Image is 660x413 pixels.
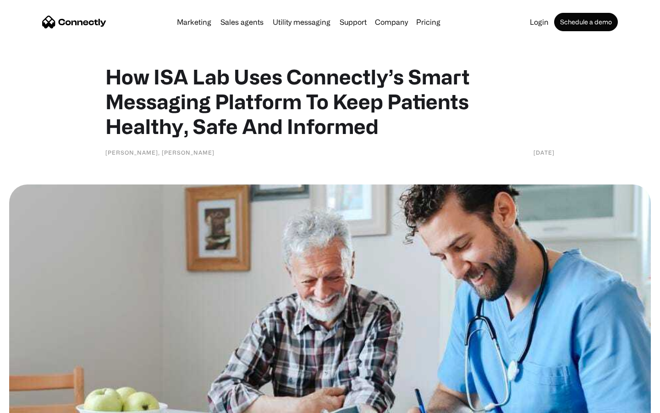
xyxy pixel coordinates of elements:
[375,16,408,28] div: Company
[533,148,555,157] div: [DATE]
[269,18,334,26] a: Utility messaging
[526,18,552,26] a: Login
[42,15,106,29] a: home
[412,18,444,26] a: Pricing
[217,18,267,26] a: Sales agents
[173,18,215,26] a: Marketing
[18,397,55,410] ul: Language list
[9,397,55,410] aside: Language selected: English
[105,64,555,139] h1: How ISA Lab Uses Connectly’s Smart Messaging Platform To Keep Patients Healthy, Safe And Informed
[372,16,411,28] div: Company
[105,148,214,157] div: [PERSON_NAME], [PERSON_NAME]
[554,13,618,31] a: Schedule a demo
[336,18,370,26] a: Support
